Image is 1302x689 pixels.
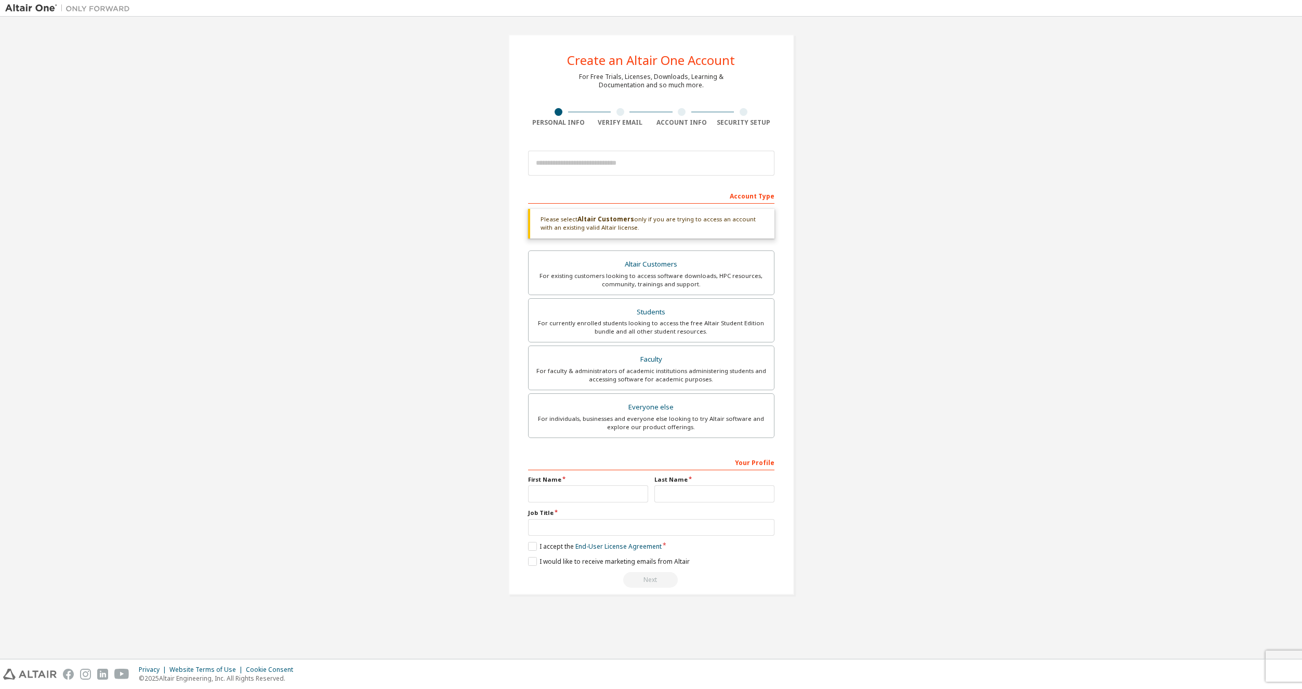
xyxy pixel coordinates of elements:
[3,669,57,680] img: altair_logo.svg
[169,666,246,674] div: Website Terms of Use
[114,669,129,680] img: youtube.svg
[535,400,768,415] div: Everyone else
[577,215,634,223] b: Altair Customers
[246,666,299,674] div: Cookie Consent
[535,352,768,367] div: Faculty
[528,475,648,484] label: First Name
[528,542,662,551] label: I accept the
[528,557,690,566] label: I would like to receive marketing emails from Altair
[713,118,774,127] div: Security Setup
[139,674,299,683] p: © 2025 Altair Engineering, Inc. All Rights Reserved.
[528,118,590,127] div: Personal Info
[654,475,774,484] label: Last Name
[97,669,108,680] img: linkedin.svg
[5,3,135,14] img: Altair One
[528,209,774,239] div: Please select only if you are trying to access an account with an existing valid Altair license.
[528,509,774,517] label: Job Title
[528,454,774,470] div: Your Profile
[80,669,91,680] img: instagram.svg
[579,73,724,89] div: For Free Trials, Licenses, Downloads, Learning & Documentation and so much more.
[139,666,169,674] div: Privacy
[589,118,651,127] div: Verify Email
[528,572,774,588] div: Read and acccept EULA to continue
[63,669,74,680] img: facebook.svg
[535,367,768,383] div: For faculty & administrators of academic institutions administering students and accessing softwa...
[535,415,768,431] div: For individuals, businesses and everyone else looking to try Altair software and explore our prod...
[535,272,768,288] div: For existing customers looking to access software downloads, HPC resources, community, trainings ...
[651,118,713,127] div: Account Info
[535,319,768,336] div: For currently enrolled students looking to access the free Altair Student Edition bundle and all ...
[575,542,662,551] a: End-User License Agreement
[528,187,774,204] div: Account Type
[567,54,735,67] div: Create an Altair One Account
[535,257,768,272] div: Altair Customers
[535,305,768,320] div: Students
